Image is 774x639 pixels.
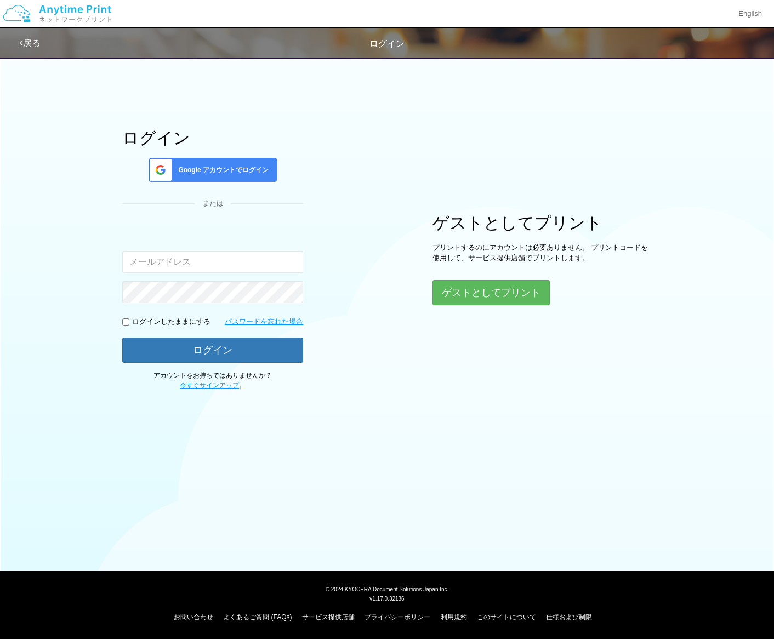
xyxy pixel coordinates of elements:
a: 戻る [20,38,41,48]
a: 仕様および制限 [546,613,592,621]
button: ログイン [122,338,303,363]
input: メールアドレス [122,251,303,273]
span: © 2024 KYOCERA Document Solutions Japan Inc. [326,585,449,592]
a: このサイトについて [477,613,536,621]
span: 。 [180,381,246,389]
span: ログイン [369,39,405,48]
h1: ゲストとしてプリント [432,214,652,232]
a: 今すぐサインアップ [180,381,239,389]
a: 利用規約 [441,613,467,621]
a: サービス提供店舗 [302,613,355,621]
span: v1.17.0.32136 [369,595,404,602]
p: ログインしたままにする [132,317,210,327]
p: プリントするのにアカウントは必要ありません。 プリントコードを使用して、サービス提供店舗でプリントします。 [432,243,652,263]
p: アカウントをお持ちではありませんか？ [122,371,303,390]
a: よくあるご質問 (FAQs) [223,613,292,621]
a: プライバシーポリシー [365,613,430,621]
span: Google アカウントでログイン [174,166,269,175]
div: または [122,198,303,209]
button: ゲストとしてプリント [432,280,550,305]
a: お問い合わせ [174,613,213,621]
a: パスワードを忘れた場合 [225,317,303,327]
h1: ログイン [122,129,303,147]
